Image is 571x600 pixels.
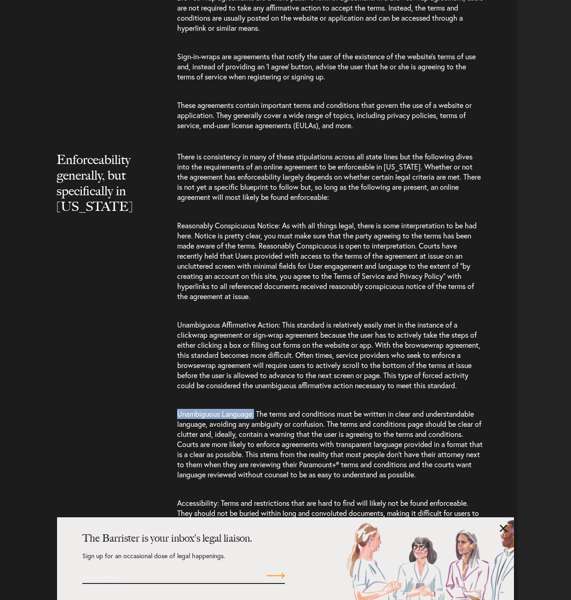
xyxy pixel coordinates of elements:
input: Submit [266,570,285,581]
span: Sign-in-wraps are agreements that notify the user of the existence of the website’s terms of use ... [177,51,476,81]
span: Unambiguous Language: The terms and conditions must be written in clear and understandable langua... [177,409,483,479]
span: Unambiguous Affirmative Action: This standard is relatively easily met in the instance of a click... [177,320,480,390]
span: Reasonably Conspicuous Notice: As with all things legal, there is some interpretation to be had h... [177,221,477,301]
span: These agreements contain important terms and conditions that govern the use of a website or appli... [177,100,472,130]
input: Email Address [82,568,234,584]
p: Sign up for an occasional dose of legal happenings. [82,553,285,568]
span: Accessibility: Terms and restrictions that are hard to find will likely not be found enforceable.... [177,498,479,528]
h2: Enforceability generally, but specifically in [US_STATE] [57,152,159,232]
strong: The Barrister is your inbox's legal liaison. [82,532,252,544]
span: There is consistency in many of these stipulations across all state lines but the following dives... [177,152,481,202]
